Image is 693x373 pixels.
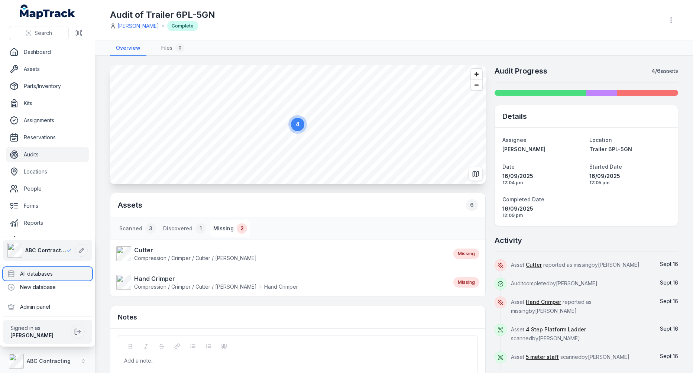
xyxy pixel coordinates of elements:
[10,324,68,332] span: Signed in as
[25,247,66,254] span: ABC Contracting
[27,358,71,364] strong: ABC Contracting
[3,267,92,280] div: All databases
[3,280,92,294] div: New database
[10,332,54,338] strong: [PERSON_NAME]
[3,300,92,314] div: Admin panel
